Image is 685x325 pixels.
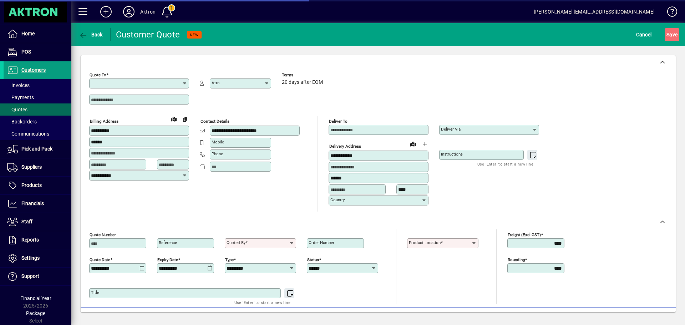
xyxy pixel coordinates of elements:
a: Backorders [4,116,71,128]
mat-label: Type [225,257,234,262]
a: Communications [4,128,71,140]
mat-label: Order number [309,240,334,245]
span: Home [21,31,35,36]
span: Package [26,310,45,316]
span: Payments [7,95,34,100]
span: S [666,32,669,37]
span: ave [666,29,678,40]
a: Payments [4,91,71,103]
a: Pick and Pack [4,140,71,158]
span: Invoices [7,82,30,88]
button: Product [624,311,660,324]
a: Products [4,177,71,194]
mat-label: Phone [212,151,223,156]
app-page-header-button: Back [71,28,111,41]
span: Customers [21,67,46,73]
a: View on map [407,138,419,149]
a: View on map [168,113,179,125]
a: Suppliers [4,158,71,176]
span: Product [627,312,656,323]
mat-label: Title [91,290,99,295]
button: Copy to Delivery address [179,113,191,125]
mat-label: Reference [159,240,177,245]
span: Financials [21,200,44,206]
a: Quotes [4,103,71,116]
span: Settings [21,255,40,261]
span: Financial Year [20,295,51,301]
span: Product History [431,312,467,323]
a: Support [4,268,71,285]
span: Terms [282,73,325,77]
button: Profile [117,5,140,18]
mat-hint: Use 'Enter' to start a new line [477,160,533,168]
div: Customer Quote [116,29,180,40]
span: Back [79,32,103,37]
mat-label: Quoted by [227,240,245,245]
mat-hint: Use 'Enter' to start a new line [234,298,290,306]
button: Save [665,28,679,41]
button: Cancel [634,28,654,41]
span: Communications [7,131,49,137]
span: Suppliers [21,164,42,170]
mat-label: Instructions [441,152,463,157]
mat-label: Status [307,257,319,262]
span: Quotes [7,107,27,112]
button: Product History [428,311,470,324]
div: [PERSON_NAME] [EMAIL_ADDRESS][DOMAIN_NAME] [534,6,655,17]
mat-label: Quote To [90,72,106,77]
span: Products [21,182,42,188]
a: Financials [4,195,71,213]
mat-label: Rounding [508,257,525,262]
mat-label: Expiry date [157,257,178,262]
mat-label: Product location [409,240,441,245]
mat-label: Freight (excl GST) [508,232,541,237]
mat-label: Attn [212,80,219,85]
a: Invoices [4,79,71,91]
span: POS [21,49,31,55]
span: NEW [190,32,199,37]
button: Add [95,5,117,18]
span: Reports [21,237,39,243]
mat-label: Mobile [212,139,224,144]
mat-label: Quote date [90,257,110,262]
span: Staff [21,219,32,224]
a: Reports [4,231,71,249]
a: Home [4,25,71,43]
a: Knowledge Base [662,1,676,25]
mat-label: Deliver To [329,119,347,124]
a: Settings [4,249,71,267]
mat-label: Quote number [90,232,116,237]
a: Staff [4,213,71,231]
button: Back [77,28,105,41]
span: 20 days after EOM [282,80,323,85]
span: Support [21,273,39,279]
span: Pick and Pack [21,146,52,152]
span: Cancel [636,29,652,40]
div: Aktron [140,6,156,17]
button: Choose address [419,138,430,150]
span: Backorders [7,119,37,125]
mat-label: Deliver via [441,127,461,132]
a: POS [4,43,71,61]
mat-label: Country [330,197,345,202]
